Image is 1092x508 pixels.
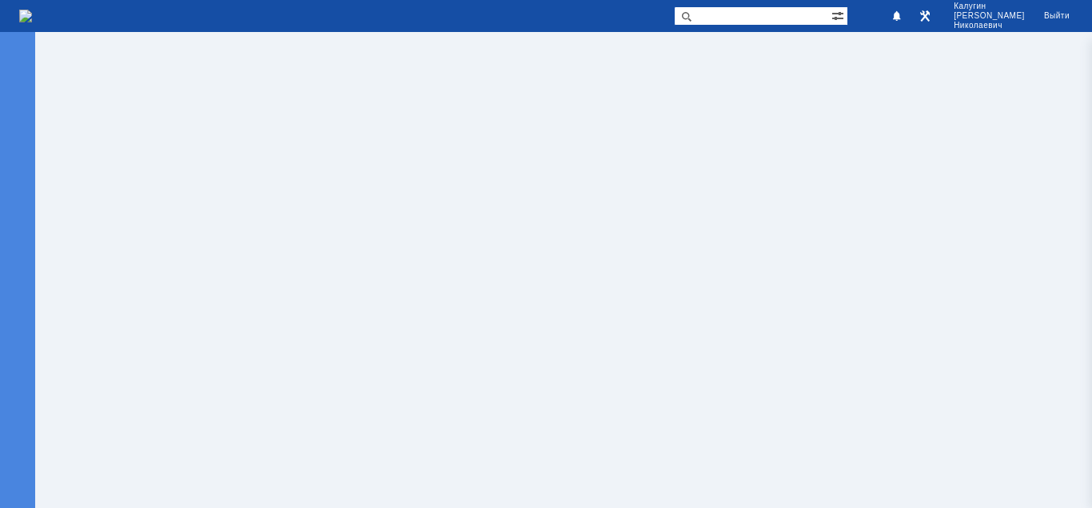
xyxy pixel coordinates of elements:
[954,21,1025,30] span: Николаевич
[915,6,935,26] a: Перейти в интерфейс администратора
[954,2,1025,11] span: Калугин
[19,10,32,22] img: logo
[954,11,1025,21] span: [PERSON_NAME]
[831,7,847,22] span: Расширенный поиск
[19,10,32,22] a: Перейти на домашнюю страницу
